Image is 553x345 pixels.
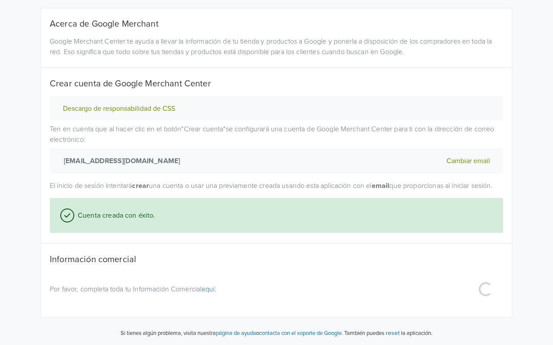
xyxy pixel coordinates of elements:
p: Por favor, completa toda tu Información Comercial [50,284,387,294]
p: El inicio de sesión intentará una cuenta o usar una previamente creada usando esta aplicación con... [50,181,503,191]
p: Si tienes algún problema, visita nuestra o . [121,329,343,338]
h5: Información comercial [50,254,503,265]
strong: [EMAIL_ADDRESS][DOMAIN_NAME] [60,156,180,166]
span: Cuenta creada con éxito. [74,210,156,221]
p: También puedes la aplicación. [343,328,432,338]
button: reset [386,328,400,338]
h5: Crear cuenta de Google Merchant Center [50,79,503,89]
h5: Acerca de Google Merchant [50,19,503,29]
button: Descargo de responsabilidad de CSS [60,104,178,113]
button: Cambiar email [444,155,493,167]
p: Ten en cuenta que al hacer clic en el botón " Crear cuenta " se configurará una cuenta de Google ... [50,124,503,174]
a: página de ayuda [216,330,256,337]
a: aquí. [201,285,216,294]
strong: crear [132,181,149,190]
div: Google Merchant Center te ayuda a llevar la información de tu tienda y productos a Google y poner... [43,36,510,57]
a: contacta con el soporte de Google [259,330,342,337]
strong: email [372,181,390,190]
